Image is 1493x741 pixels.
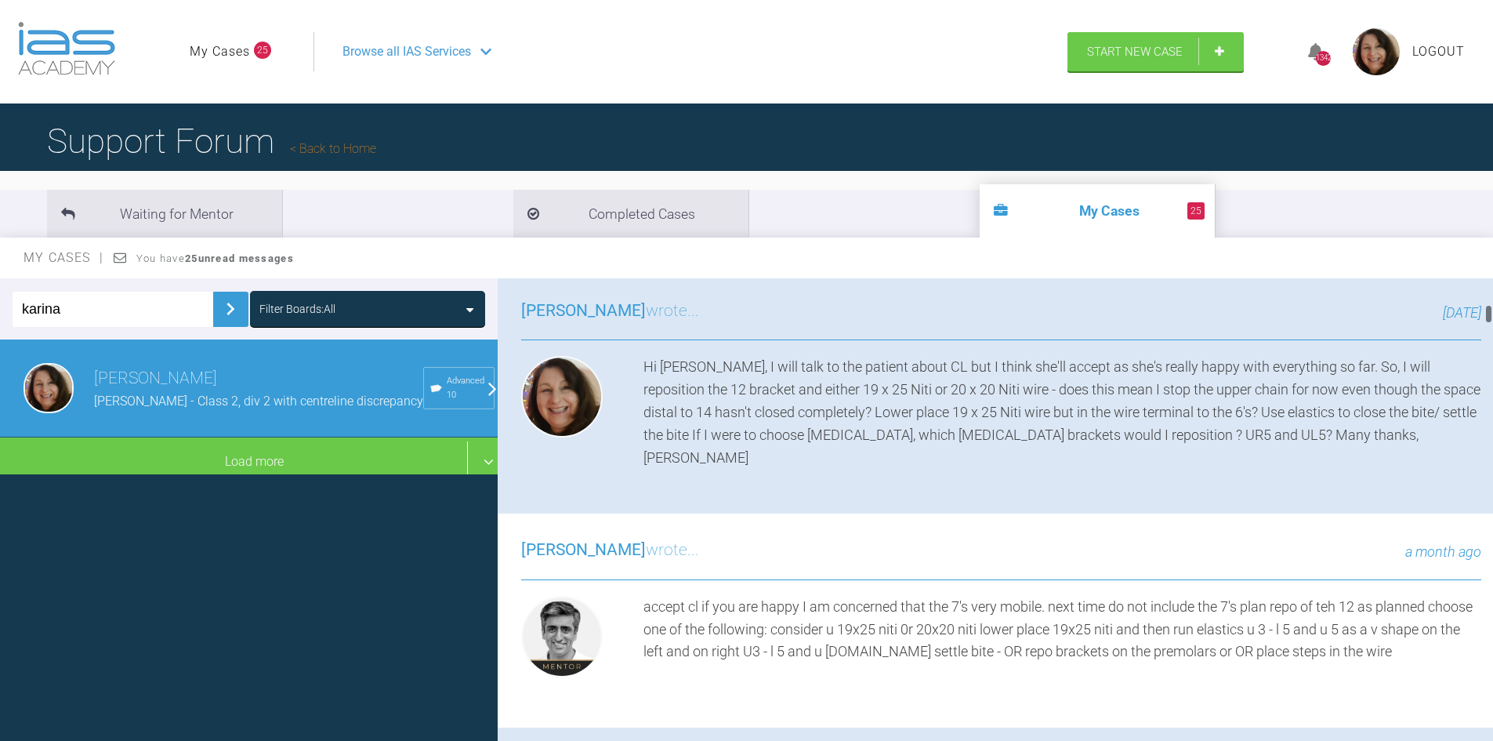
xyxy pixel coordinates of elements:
[1087,45,1183,59] span: Start New Case
[1412,42,1465,62] a: Logout
[136,252,294,264] span: You have
[259,300,335,318] div: Filter Boards: All
[218,296,243,321] img: chevronRight.28bd32b0.svg
[94,394,423,409] span: [PERSON_NAME] - Class 2, div 2 with centreline discrepancy
[447,374,487,402] span: Advanced 10
[1187,202,1205,220] span: 25
[47,114,376,169] h1: Support Forum
[13,292,213,327] input: Enter Case ID or Title
[190,42,250,62] a: My Cases
[18,22,115,75] img: logo-light.3e3ef733.png
[47,190,282,238] li: Waiting for Mentor
[521,301,646,320] span: [PERSON_NAME]
[94,365,423,392] h3: [PERSON_NAME]
[254,42,271,59] span: 25
[980,184,1215,238] li: My Cases
[1067,32,1244,71] a: Start New Case
[1316,51,1331,66] div: 1342
[521,537,699,564] h3: wrote...
[1405,543,1481,560] span: a month ago
[24,250,104,265] span: My Cases
[290,141,376,156] a: Back to Home
[1443,304,1481,321] span: [DATE]
[643,356,1481,469] div: Hi [PERSON_NAME], I will talk to the patient about CL but I think she'll accept as she's really h...
[521,540,646,559] span: [PERSON_NAME]
[643,596,1481,684] div: accept cl if you are happy I am concerned that the 7's very mobile. next time do not include the ...
[1353,28,1400,75] img: profile.png
[342,42,471,62] span: Browse all IAS Services
[185,252,294,264] strong: 25 unread messages
[521,356,603,438] img: Lana Gilchrist
[521,298,699,325] h3: wrote...
[24,363,74,413] img: Lana Gilchrist
[513,190,748,238] li: Completed Cases
[521,596,603,677] img: Asif Chatoo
